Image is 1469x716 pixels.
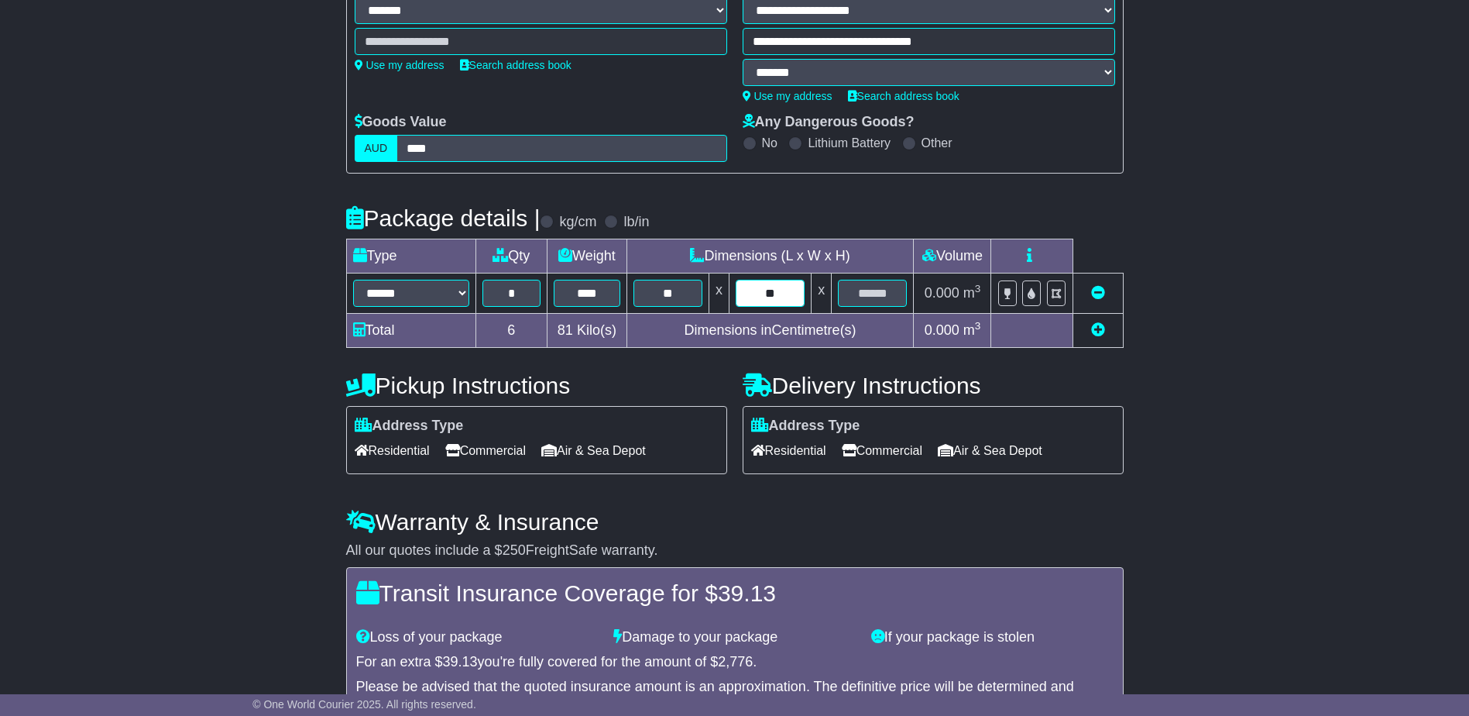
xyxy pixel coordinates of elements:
[938,439,1042,463] span: Air & Sea Depot
[925,285,959,301] span: 0.000
[346,314,475,348] td: Total
[751,439,826,463] span: Residential
[346,373,727,398] h4: Pickup Instructions
[355,135,398,162] label: AUD
[356,580,1114,606] h4: Transit Insurance Coverage for $
[559,214,596,231] label: kg/cm
[503,542,526,558] span: 250
[1091,285,1105,301] a: Remove this item
[547,314,627,348] td: Kilo(s)
[743,114,915,131] label: Any Dangerous Goods?
[863,629,1121,646] div: If your package is stolen
[443,654,478,670] span: 39.13
[848,90,959,102] a: Search address book
[751,418,860,435] label: Address Type
[346,239,475,274] td: Type
[743,373,1124,398] h4: Delivery Instructions
[762,136,777,150] label: No
[975,320,981,332] sup: 3
[626,314,914,348] td: Dimensions in Centimetre(s)
[963,322,981,338] span: m
[1091,322,1105,338] a: Add new item
[925,322,959,338] span: 0.000
[541,439,646,463] span: Air & Sea Depot
[355,114,447,131] label: Goods Value
[356,654,1114,671] div: For an extra $ you're fully covered for the amount of $ .
[914,239,991,274] td: Volume
[963,285,981,301] span: m
[475,239,547,274] td: Qty
[445,439,526,463] span: Commercial
[709,274,729,314] td: x
[460,59,571,71] a: Search address book
[743,90,832,102] a: Use my address
[718,654,753,670] span: 2,776
[975,283,981,294] sup: 3
[623,214,649,231] label: lb/in
[812,274,832,314] td: x
[355,418,464,435] label: Address Type
[348,629,606,646] div: Loss of your package
[842,439,922,463] span: Commercial
[558,322,573,338] span: 81
[346,542,1124,559] div: All our quotes include a $ FreightSafe warranty.
[252,698,476,711] span: © One World Courier 2025. All rights reserved.
[346,509,1124,535] h4: Warranty & Insurance
[475,314,547,348] td: 6
[547,239,627,274] td: Weight
[922,136,952,150] label: Other
[346,205,541,231] h4: Package details |
[355,59,444,71] a: Use my address
[355,439,430,463] span: Residential
[606,629,863,646] div: Damage to your package
[718,580,776,606] span: 39.13
[626,239,914,274] td: Dimensions (L x W x H)
[356,679,1114,712] div: Please be advised that the quoted insurance amount is an approximation. The definitive price will...
[808,136,891,150] label: Lithium Battery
